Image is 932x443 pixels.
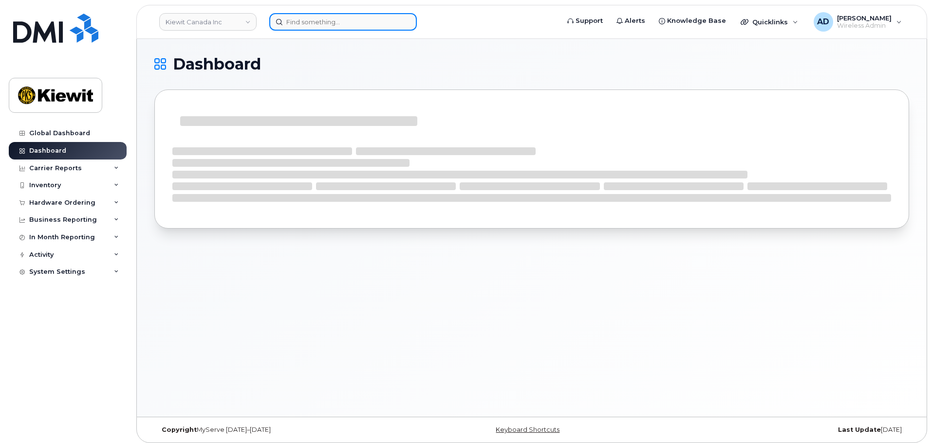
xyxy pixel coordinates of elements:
strong: Last Update [838,426,881,433]
span: Dashboard [173,57,261,71]
div: MyServe [DATE]–[DATE] [154,426,406,434]
div: [DATE] [657,426,909,434]
a: Keyboard Shortcuts [496,426,559,433]
strong: Copyright [162,426,197,433]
